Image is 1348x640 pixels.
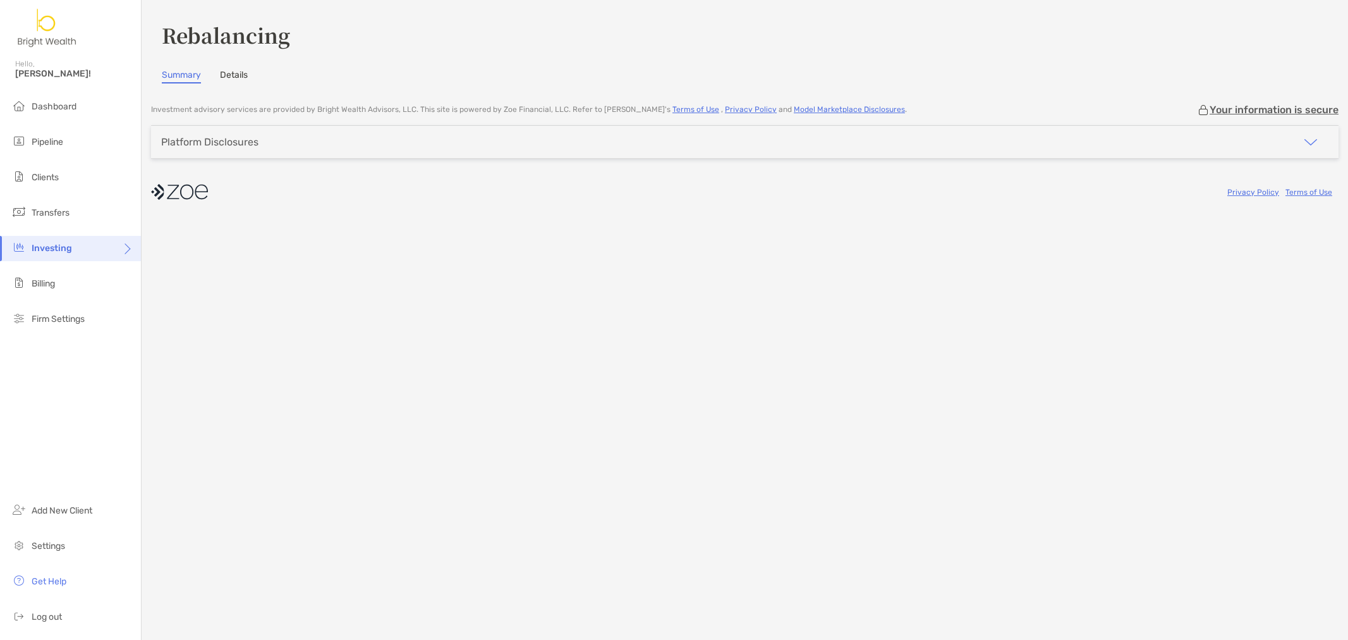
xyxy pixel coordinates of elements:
p: Your information is secure [1210,104,1339,116]
span: Clients [32,172,59,183]
img: settings icon [11,538,27,553]
a: Model Marketplace Disclosures [794,105,905,114]
img: add_new_client icon [11,502,27,517]
h3: Rebalancing [162,20,1328,49]
span: Log out [32,612,62,622]
span: Investing [32,243,72,254]
p: Investment advisory services are provided by Bright Wealth Advisors, LLC . This site is powered b... [151,105,907,114]
span: Transfers [32,207,70,218]
a: Terms of Use [672,105,719,114]
img: dashboard icon [11,98,27,113]
span: Dashboard [32,101,76,112]
a: Terms of Use [1285,188,1332,197]
span: Pipeline [32,137,63,147]
img: firm-settings icon [11,311,27,326]
span: Firm Settings [32,314,85,324]
img: billing icon [11,275,27,290]
span: Settings [32,541,65,551]
span: Billing [32,278,55,289]
a: Privacy Policy [725,105,777,114]
img: pipeline icon [11,133,27,149]
a: Details [220,70,248,83]
img: logout icon [11,608,27,624]
img: Zoe Logo [15,5,80,51]
img: icon arrow [1303,135,1318,150]
span: [PERSON_NAME]! [15,68,133,79]
span: Get Help [32,576,66,587]
img: transfers icon [11,204,27,219]
img: investing icon [11,240,27,255]
img: get-help icon [11,573,27,588]
a: Privacy Policy [1227,188,1279,197]
span: Add New Client [32,505,92,516]
div: Platform Disclosures [161,136,258,148]
img: company logo [151,178,208,206]
a: Summary [162,70,201,83]
img: clients icon [11,169,27,184]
